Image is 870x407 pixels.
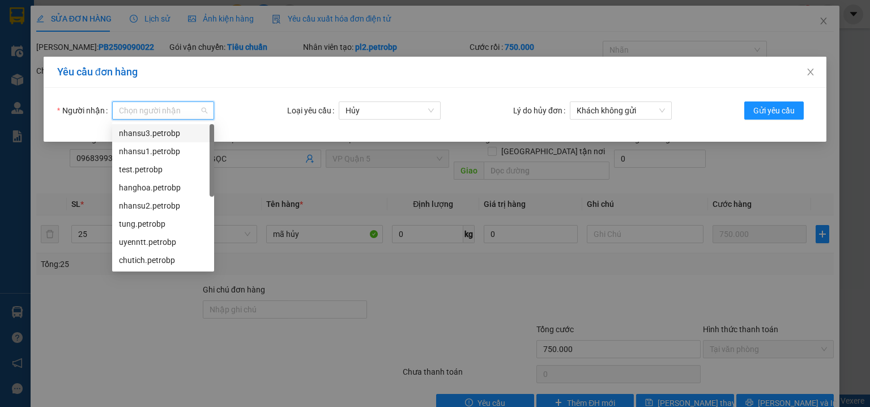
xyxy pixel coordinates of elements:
[753,104,795,117] span: Gửi yêu cầu
[806,67,815,77] span: close
[112,179,214,197] div: hanghoa.petrobp
[112,142,214,160] div: nhansu1.petrobp
[57,101,112,120] label: Người nhận
[119,145,207,158] div: nhansu1.petrobp
[513,101,570,120] label: Lý do hủy đơn
[119,127,207,139] div: nhansu3.petrobp
[119,200,207,212] div: nhansu2.petrobp
[112,215,214,233] div: tung.petrobp
[577,102,665,119] span: Khách không gửi
[119,218,207,230] div: tung.petrobp
[119,236,207,248] div: uyenntt.petrobp
[287,101,339,120] label: Loại yêu cầu
[795,57,826,88] button: Close
[119,163,207,176] div: test.petrobp
[346,102,434,119] span: Hủy
[744,101,804,120] button: Gửi yêu cầu
[119,254,207,266] div: chutich.petrobp
[57,66,813,78] div: Yêu cầu đơn hàng
[112,233,214,251] div: uyenntt.petrobp
[119,181,207,194] div: hanghoa.petrobp
[112,124,214,142] div: nhansu3.petrobp
[119,102,199,119] input: Người nhận
[112,251,214,269] div: chutich.petrobp
[112,197,214,215] div: nhansu2.petrobp
[112,160,214,179] div: test.petrobp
